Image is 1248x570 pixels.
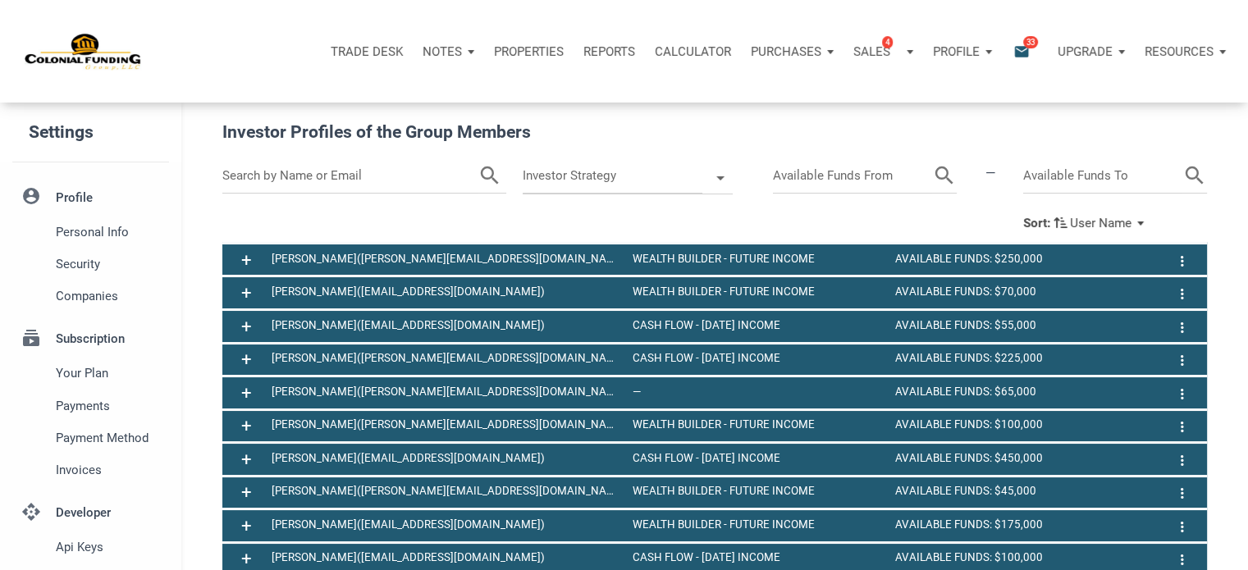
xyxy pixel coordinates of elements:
[12,390,169,422] a: Payments
[887,249,1150,269] div: Available Funds: $250,000
[29,115,181,150] h5: Settings
[624,449,887,468] div: Cash Flow - [DATE] Income
[357,285,545,298] span: ([EMAIL_ADDRESS][DOMAIN_NAME])
[484,27,574,76] a: Properties
[624,415,887,435] div: Wealth Builder - Future Income
[583,44,635,59] p: Reports
[645,27,741,76] a: Calculator
[494,44,564,59] p: Properties
[887,316,1150,335] div: Available Funds: $55,000
[12,248,169,280] a: Security
[56,537,162,557] span: Api keys
[624,349,887,368] div: Cash Flow - [DATE] Income
[574,27,645,76] button: Reports
[423,44,462,59] p: Notes
[887,415,1150,435] div: Available Funds: $100,000
[12,358,169,390] a: Your plan
[1182,158,1207,194] i: search
[12,531,169,563] a: Api keys
[1058,44,1113,59] p: Upgrade
[624,548,887,568] div: Cash Flow - [DATE] Income
[272,418,357,431] span: [PERSON_NAME]
[357,352,630,364] span: ([PERSON_NAME][EMAIL_ADDRESS][DOMAIN_NAME])
[12,216,169,248] a: Personal Info
[272,452,357,464] span: [PERSON_NAME]
[272,385,357,398] span: [PERSON_NAME]
[12,454,169,486] a: Invoices
[241,548,252,569] span: +
[655,44,731,59] p: Calculator
[773,158,932,194] input: Available Funds From
[241,415,252,436] span: +
[1048,27,1135,76] button: Upgrade
[321,27,413,76] button: Trade Desk
[1023,158,1182,194] input: Available Funds To
[1023,35,1038,48] span: 33
[624,515,887,535] div: Wealth Builder - Future Income
[741,27,843,76] button: Purchases
[523,158,702,194] span: Investor Strategy
[624,249,887,269] div: Wealth Builder - Future Income
[56,286,162,306] span: Companies
[56,254,162,274] span: Security
[624,316,887,335] div: Cash Flow - [DATE] Income
[357,385,630,398] span: ([PERSON_NAME][EMAIL_ADDRESS][DOMAIN_NAME])
[272,551,357,563] span: [PERSON_NAME]
[932,158,957,194] i: search
[241,349,252,370] span: +
[241,249,252,271] span: +
[1070,216,1131,230] span: User Name
[1012,42,1031,61] i: email
[933,44,980,59] p: Profile
[222,119,1207,146] h5: Investor Profiles of the Group Members
[923,27,1002,76] button: Profile
[1023,214,1150,233] button: Sort:User Name
[56,363,162,383] span: Your plan
[241,316,252,337] span: +
[887,515,1150,535] div: Available Funds: $175,000
[331,44,403,59] p: Trade Desk
[56,428,162,448] span: Payment Method
[357,518,545,531] span: ([EMAIL_ADDRESS][DOMAIN_NAME])
[56,396,162,416] span: Payments
[624,282,887,302] div: Wealth Builder - Future Income
[357,319,545,331] span: ([EMAIL_ADDRESS][DOMAIN_NAME])
[965,158,1015,206] div: —
[357,418,630,431] span: ([PERSON_NAME][EMAIL_ADDRESS][DOMAIN_NAME])
[1135,27,1236,76] button: Resources
[56,222,162,242] span: Personal Info
[12,280,169,312] a: Companies
[887,481,1150,501] div: Available Funds: $45,000
[25,32,142,71] img: NoteUnlimited
[624,382,887,402] div: —
[1001,27,1048,76] button: email33
[241,481,252,503] span: +
[272,352,357,364] span: [PERSON_NAME]
[853,44,890,59] p: Sales
[624,481,887,501] div: Wealth Builder - Future Income
[272,319,357,331] span: [PERSON_NAME]
[751,44,821,59] p: Purchases
[357,551,545,563] span: ([EMAIL_ADDRESS][DOMAIN_NAME])
[887,382,1150,402] div: Available Funds: $65,000
[272,253,357,265] span: [PERSON_NAME]
[1145,44,1214,59] p: Resources
[413,27,484,76] button: Notes
[882,35,893,48] span: 4
[478,158,502,194] i: search
[241,515,252,536] span: +
[241,282,252,303] span: +
[222,158,478,194] input: Search by Name or Email
[887,282,1150,302] div: Available Funds: $70,000
[843,27,923,76] button: Sales4
[241,382,252,404] span: +
[357,485,630,497] span: ([PERSON_NAME][EMAIL_ADDRESS][DOMAIN_NAME])
[1023,216,1050,230] div: Sort:
[272,518,357,531] span: [PERSON_NAME]
[357,253,630,265] span: ([PERSON_NAME][EMAIL_ADDRESS][DOMAIN_NAME])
